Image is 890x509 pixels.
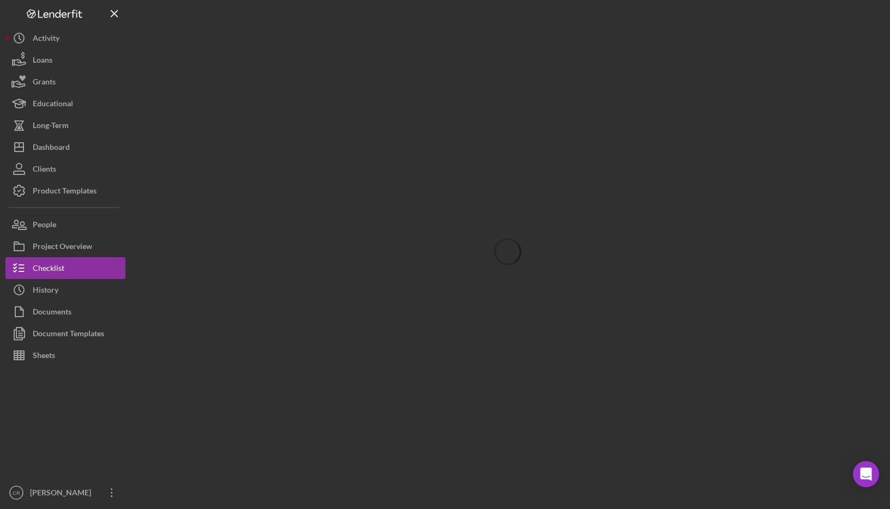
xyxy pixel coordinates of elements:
[33,235,92,260] div: Project Overview
[33,136,70,161] div: Dashboard
[27,482,98,506] div: [PERSON_NAME]
[5,257,125,279] button: Checklist
[5,158,125,180] button: Clients
[5,323,125,344] button: Document Templates
[5,214,125,235] button: People
[5,136,125,158] button: Dashboard
[5,71,125,93] button: Grants
[5,93,125,114] button: Educational
[33,344,55,369] div: Sheets
[33,71,56,95] div: Grants
[5,49,125,71] button: Loans
[33,158,56,183] div: Clients
[5,279,125,301] button: History
[33,27,59,52] div: Activity
[5,114,125,136] button: Long-Term
[5,344,125,366] button: Sheets
[13,490,20,496] text: CR
[33,180,97,204] div: Product Templates
[5,301,125,323] button: Documents
[5,180,125,202] button: Product Templates
[33,323,104,347] div: Document Templates
[853,461,879,487] div: Open Intercom Messenger
[33,114,69,139] div: Long-Term
[33,301,71,325] div: Documents
[33,279,58,304] div: History
[5,482,125,504] button: CR[PERSON_NAME]
[33,257,64,282] div: Checklist
[33,93,73,117] div: Educational
[33,49,52,74] div: Loans
[5,235,125,257] button: Project Overview
[33,214,56,238] div: People
[5,27,125,49] button: Activity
